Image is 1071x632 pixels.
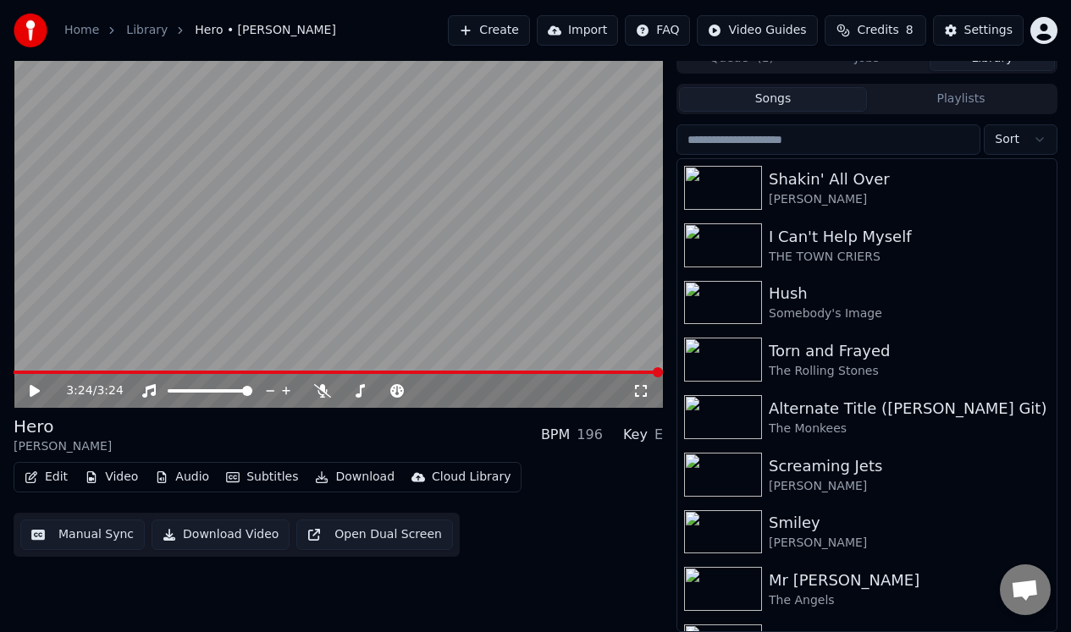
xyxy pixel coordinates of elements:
div: E [654,425,663,445]
div: Screaming Jets [769,454,1050,478]
div: Smiley [769,511,1050,535]
span: 3:24 [66,382,92,399]
div: Settings [964,22,1013,39]
button: Import [537,15,618,46]
div: Hero [14,415,112,438]
div: The Monkees [769,420,1050,437]
div: Shakin' All Over [769,168,1050,191]
button: Create [448,15,530,46]
button: Credits8 [825,15,926,46]
div: The Rolling Stones [769,363,1050,380]
button: Video [78,465,145,489]
div: Torn and Frayed [769,339,1050,363]
span: Sort [995,131,1019,148]
div: The Angels [769,592,1050,609]
div: Alternate Title ([PERSON_NAME] Git) [769,397,1050,420]
button: FAQ [625,15,690,46]
span: 8 [906,22,914,39]
button: Edit [18,465,75,489]
div: BPM [541,425,570,445]
button: Video Guides [697,15,817,46]
div: [PERSON_NAME] [769,478,1050,495]
div: / [66,382,107,399]
div: [PERSON_NAME] [14,438,112,455]
div: I Can't Help Myself [769,225,1050,249]
button: Songs [679,87,867,112]
div: Open chat [1000,564,1051,615]
div: THE TOWN CRIERS [769,249,1050,266]
div: Cloud Library [432,469,511,486]
button: Download Video [152,519,290,550]
button: Playlists [867,87,1055,112]
button: Download [308,465,401,489]
button: Open Dual Screen [296,519,453,550]
nav: breadcrumb [64,22,336,39]
button: Subtitles [219,465,305,489]
span: Credits [857,22,898,39]
div: Somebody's Image [769,305,1050,322]
button: Manual Sync [20,519,145,550]
div: Key [623,425,648,445]
img: youka [14,14,47,47]
span: Hero • [PERSON_NAME] [195,22,336,39]
div: 196 [577,425,603,445]
div: Hush [769,282,1050,305]
a: Library [126,22,168,39]
div: [PERSON_NAME] [769,191,1050,208]
div: [PERSON_NAME] [769,535,1050,552]
button: Audio [148,465,216,489]
a: Home [64,22,99,39]
span: 3:24 [97,382,123,399]
button: Settings [933,15,1024,46]
div: Mr [PERSON_NAME] [769,569,1050,592]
